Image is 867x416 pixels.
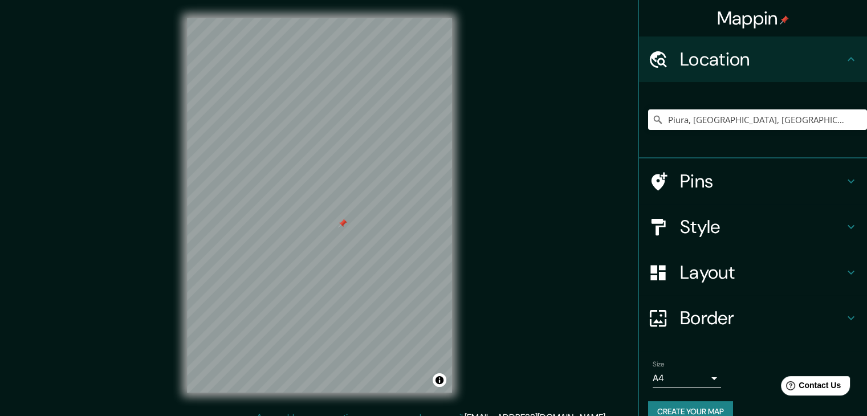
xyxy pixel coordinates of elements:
h4: Layout [680,261,844,284]
div: Border [639,295,867,341]
div: Pins [639,158,867,204]
button: Toggle attribution [433,373,446,387]
h4: Pins [680,170,844,193]
iframe: Help widget launcher [766,372,854,403]
h4: Border [680,307,844,329]
h4: Style [680,215,844,238]
h4: Mappin [717,7,789,30]
img: pin-icon.png [780,15,789,25]
input: Pick your city or area [648,109,867,130]
div: Location [639,36,867,82]
div: Style [639,204,867,250]
label: Size [653,360,665,369]
canvas: Map [187,18,452,393]
div: A4 [653,369,721,388]
h4: Location [680,48,844,71]
div: Layout [639,250,867,295]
